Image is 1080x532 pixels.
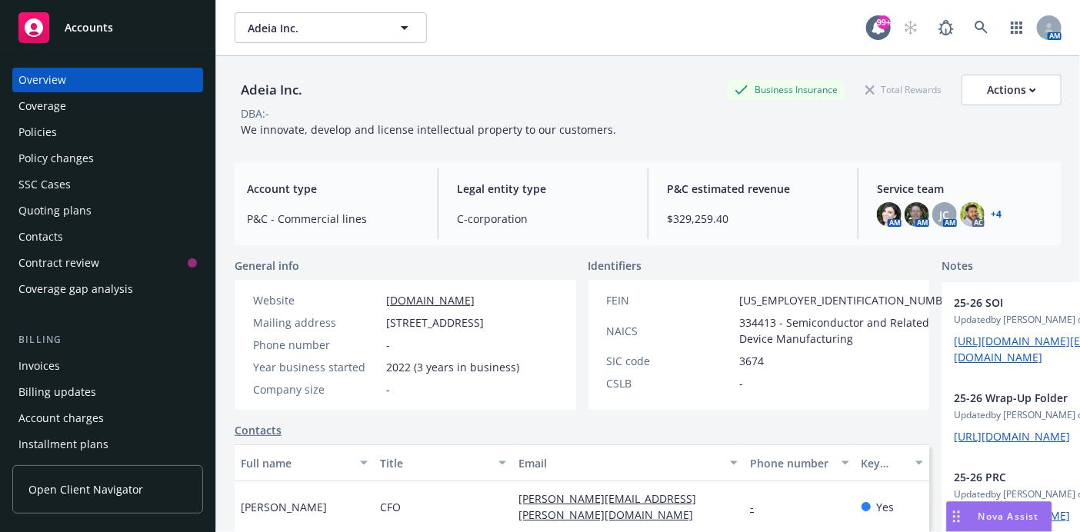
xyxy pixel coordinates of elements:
span: Account type [247,181,419,197]
div: Drag to move [947,502,966,531]
img: photo [905,202,929,227]
div: Email [518,455,721,471]
a: [DOMAIN_NAME] [386,293,475,308]
div: Phone number [253,337,380,353]
div: SSC Cases [18,172,71,197]
span: 3674 [740,353,765,369]
span: 2022 (3 years in business) [386,359,519,375]
a: Accounts [12,6,203,49]
div: Key contact [862,455,906,471]
a: Coverage [12,94,203,118]
div: Mailing address [253,314,380,331]
button: Adeia Inc. [235,12,427,43]
div: Quoting plans [18,198,92,223]
div: Billing [12,332,203,347]
div: Phone number [750,455,832,471]
span: [STREET_ADDRESS] [386,314,484,331]
img: photo [960,202,985,227]
span: - [386,337,390,353]
a: Account charges [12,406,203,431]
a: Contacts [12,224,203,249]
span: We innovate, develop and license intellectual property to our customers. [241,122,616,137]
a: Policies [12,120,203,145]
div: Overview [18,68,66,92]
div: Year business started [253,359,380,375]
a: Policy changes [12,146,203,171]
a: - [750,500,766,514]
a: SSC Cases [12,172,203,197]
div: FEIN [607,292,734,308]
button: Email [512,444,744,481]
span: Service team [877,181,1049,197]
button: Nova Assist [946,501,1052,532]
button: Actions [962,75,1062,105]
a: Installment plans [12,432,203,457]
div: Total Rewards [858,80,949,99]
div: Billing updates [18,380,96,404]
div: Policy changes [18,146,94,171]
div: Title [380,455,490,471]
a: Report a Bug [931,12,962,43]
div: CSLB [607,375,734,391]
a: Coverage gap analysis [12,277,203,301]
div: SIC code [607,353,734,369]
a: Start snowing [895,12,926,43]
span: 334413 - Semiconductor and Related Device Manufacturing [740,314,960,347]
a: [PERSON_NAME][EMAIL_ADDRESS][PERSON_NAME][DOMAIN_NAME] [518,491,705,522]
span: Notes [942,258,973,276]
div: Actions [987,75,1036,105]
a: [URL][DOMAIN_NAME] [954,429,1070,444]
span: - [386,381,390,397]
a: Quoting plans [12,198,203,223]
span: [US_EMPLOYER_IDENTIFICATION_NUMBER] [740,292,960,308]
span: General info [235,258,299,274]
a: Invoices [12,354,203,378]
span: P&C - Commercial lines [247,211,419,227]
div: Coverage [18,94,66,118]
button: Title [374,444,513,481]
div: Full name [241,455,351,471]
div: NAICS [607,323,734,339]
span: Identifiers [588,258,642,274]
span: Yes [877,499,895,515]
span: P&C estimated revenue [667,181,839,197]
span: [PERSON_NAME] [241,499,327,515]
a: Search [966,12,997,43]
span: CFO [380,499,401,515]
span: Adeia Inc. [248,20,381,36]
a: Contract review [12,251,203,275]
div: Website [253,292,380,308]
span: C-corporation [457,211,629,227]
a: Billing updates [12,380,203,404]
div: Invoices [18,354,60,378]
a: +4 [991,210,1002,219]
a: Contacts [235,422,282,438]
span: - [740,375,744,391]
a: Overview [12,68,203,92]
div: DBA: - [241,105,269,121]
span: Nova Assist [978,510,1039,523]
button: Key contact [855,444,929,481]
div: Coverage gap analysis [18,277,133,301]
div: Business Insurance [727,80,845,99]
div: Contract review [18,251,99,275]
div: 99+ [877,15,891,29]
div: Installment plans [18,432,108,457]
span: $329,259.40 [667,211,839,227]
span: Open Client Navigator [28,481,143,497]
div: Company size [253,381,380,397]
span: JC [940,207,950,223]
img: photo [877,202,902,227]
span: Legal entity type [457,181,629,197]
div: Contacts [18,224,63,249]
button: Full name [235,444,374,481]
div: Adeia Inc. [235,80,308,100]
span: Accounts [65,22,113,34]
div: Account charges [18,406,104,431]
button: Phone number [744,444,855,481]
div: Policies [18,120,57,145]
a: Switch app [1002,12,1032,43]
